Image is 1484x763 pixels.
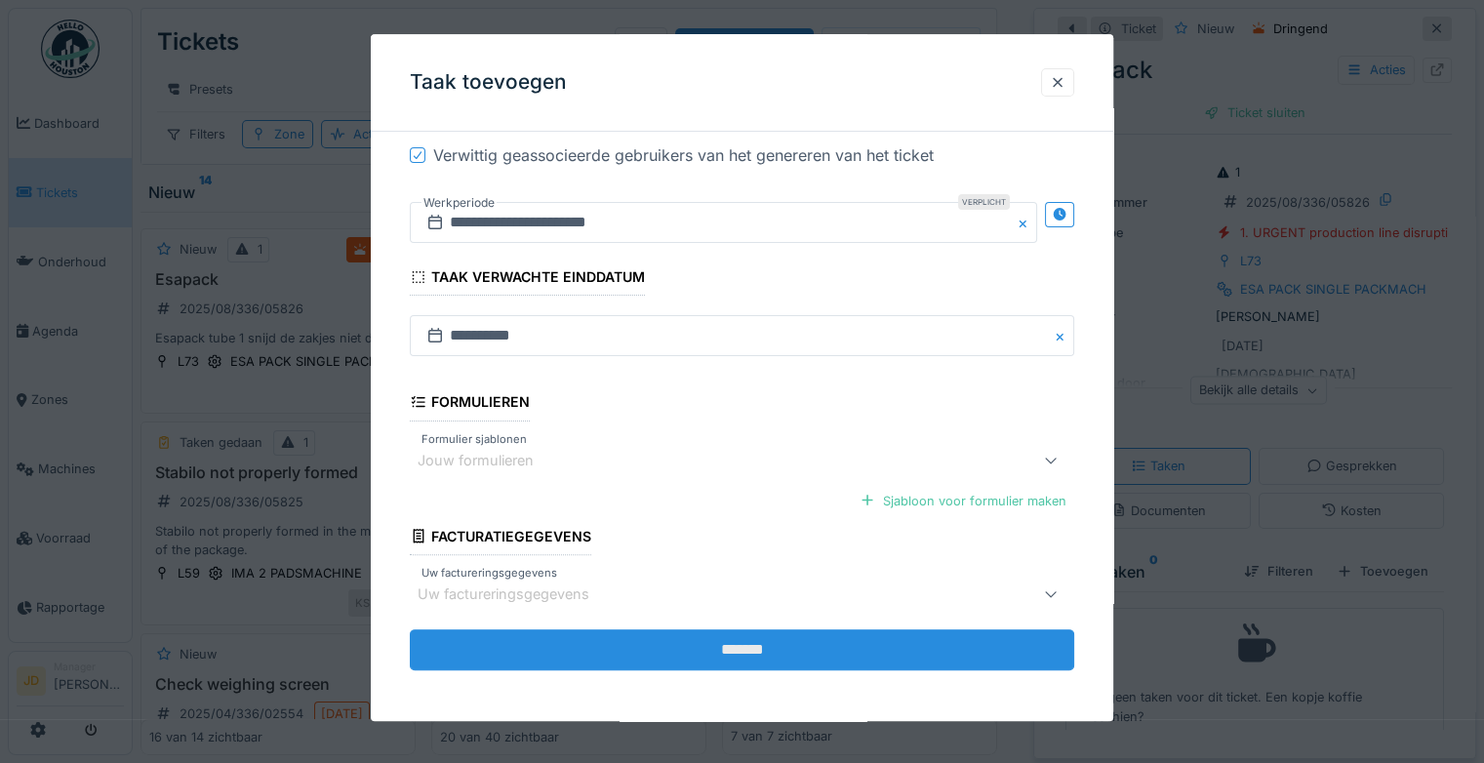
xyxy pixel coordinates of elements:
label: Formulier sjablonen [418,431,531,448]
label: Werkperiode [421,193,497,215]
h3: Taak toevoegen [410,70,567,95]
div: Verwittig geassocieerde gebruikers van het genereren van het ticket [433,144,934,168]
div: Verplicht [958,195,1010,211]
div: Uw factureringsgegevens [418,583,617,605]
div: Sjabloon voor formulier maken [852,488,1074,514]
button: Close [1016,203,1037,244]
div: Facturatiegegevens [410,522,591,555]
div: Jouw formulieren [418,450,561,471]
div: Taak verwachte einddatum [410,263,645,297]
button: Close [1053,316,1074,357]
label: Uw factureringsgegevens [418,565,561,582]
div: Formulieren [410,388,530,422]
